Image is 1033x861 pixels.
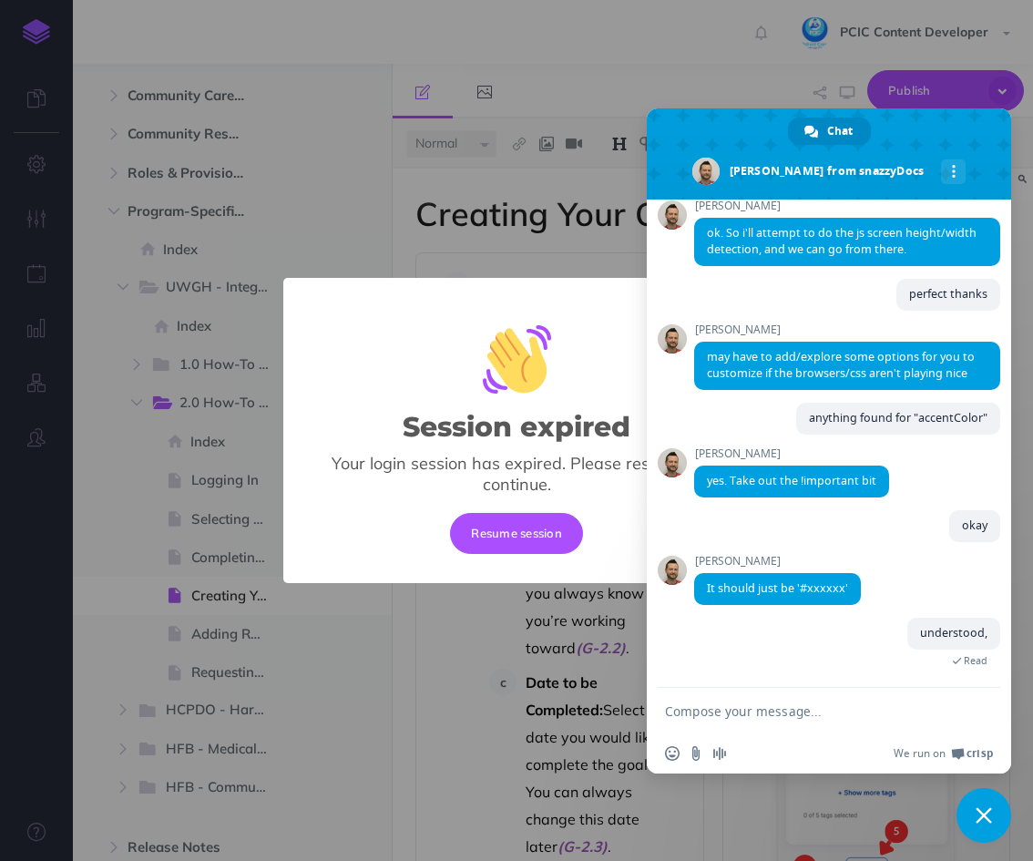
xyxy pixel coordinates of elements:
span: Insert an emoji [665,746,680,761]
div: More channels [941,159,966,184]
span: We run on [894,746,946,761]
span: It should just be '#xxxxxx' [707,580,848,596]
span: okay [962,518,987,533]
span: ok. So i'll attempt to do the js screen height/width detection, and we can go from there. [707,225,977,257]
span: [PERSON_NAME] [694,323,1000,336]
span: Audio message [712,746,727,761]
span: may have to add/explore some options for you to customize if the browsers/css aren't playing nice [707,349,975,381]
img: Session expired image [483,325,551,394]
span: perfect thanks [909,286,987,302]
button: Resume session [450,513,583,553]
span: Crisp [967,746,993,761]
span: anything found for "accentColor" [809,410,987,425]
span: Chat [827,118,853,145]
span: Read [964,654,987,667]
span: Send a file [689,746,703,761]
div: Close chat [956,788,1011,843]
div: Your login session has expired. Please resume to continue. [312,453,721,495]
span: [PERSON_NAME] [694,447,889,460]
span: yes. Take out the !important bit [707,473,876,488]
span: [PERSON_NAME] [694,555,861,568]
span: understood, [920,625,987,641]
h2: Session expired [403,412,630,442]
textarea: Compose your message... [665,703,953,720]
span: [PERSON_NAME] [694,200,1000,212]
